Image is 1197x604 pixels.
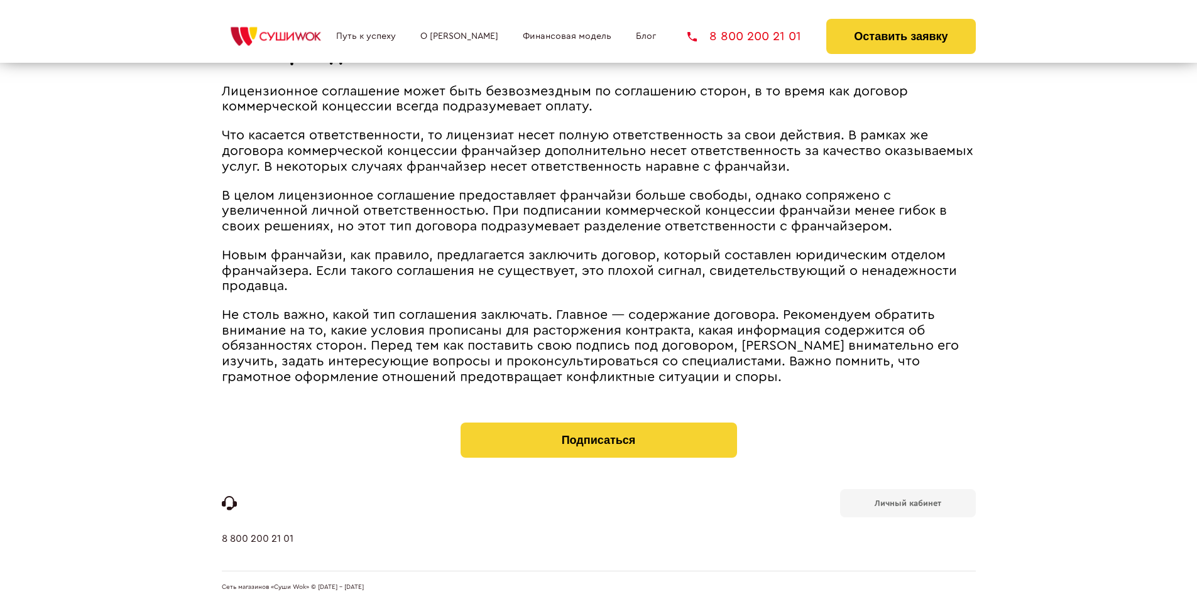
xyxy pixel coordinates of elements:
[222,308,959,383] span: Не столь важно, какой тип соглашения заключать. Главное ― содержание договора. Рекомендуем обрати...
[222,85,908,114] span: Лицензионное соглашение может быть безвозмездным по соглашению сторон, в то время как договор ком...
[636,31,656,41] a: Блог
[840,489,976,517] a: Личный кабинет
[222,584,364,591] span: Сеть магазинов «Суши Wok» © [DATE] - [DATE]
[461,423,737,458] button: Подписаться
[222,189,947,233] span: В целом лицензионное соглашение предоставляет франчайзи больше свободы, однако сопряжено с увелич...
[523,31,611,41] a: Финансовая модель
[222,533,293,571] a: 8 800 200 21 01
[336,31,396,41] a: Путь к успеху
[875,499,941,507] b: Личный кабинет
[826,19,975,54] button: Оставить заявку
[420,31,498,41] a: О [PERSON_NAME]
[222,249,957,293] span: Новым франчайзи, как правило, предлагается заключить договор, который составлен юридическим отдел...
[709,30,801,43] span: 8 800 200 21 01
[222,129,973,173] span: Что касается ответственности, то лицензиат несет полную ответственность за свои действия. В рамка...
[687,30,801,43] a: 8 800 200 21 01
